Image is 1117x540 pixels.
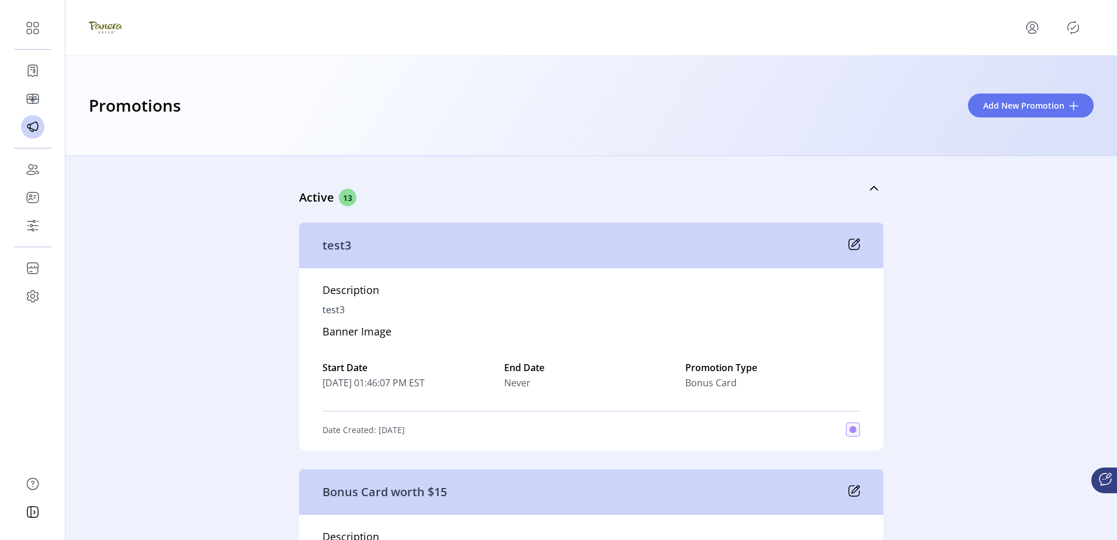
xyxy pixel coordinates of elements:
p: Active [299,189,339,206]
h3: Promotions [89,93,181,119]
p: Bonus Card worth $15 [322,483,447,501]
label: End Date [504,361,679,375]
button: Publisher Panel [1064,18,1083,37]
span: Never [504,376,530,390]
p: test3 [322,303,345,317]
img: logo [89,11,122,44]
label: Promotion Type [685,361,860,375]
a: Active13 [299,163,883,213]
button: Add New Promotion [968,94,1094,117]
p: test3 [322,237,351,254]
p: Date Created: [DATE] [322,424,405,436]
label: Start Date [322,361,497,375]
span: Add New Promotion [983,99,1064,112]
span: [DATE] 01:46:07 PM EST [322,376,497,390]
span: 13 [339,189,356,206]
button: menu [1023,18,1042,37]
span: Bonus Card [685,376,737,390]
h5: Banner Image [322,324,391,344]
h5: Description [322,282,379,303]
